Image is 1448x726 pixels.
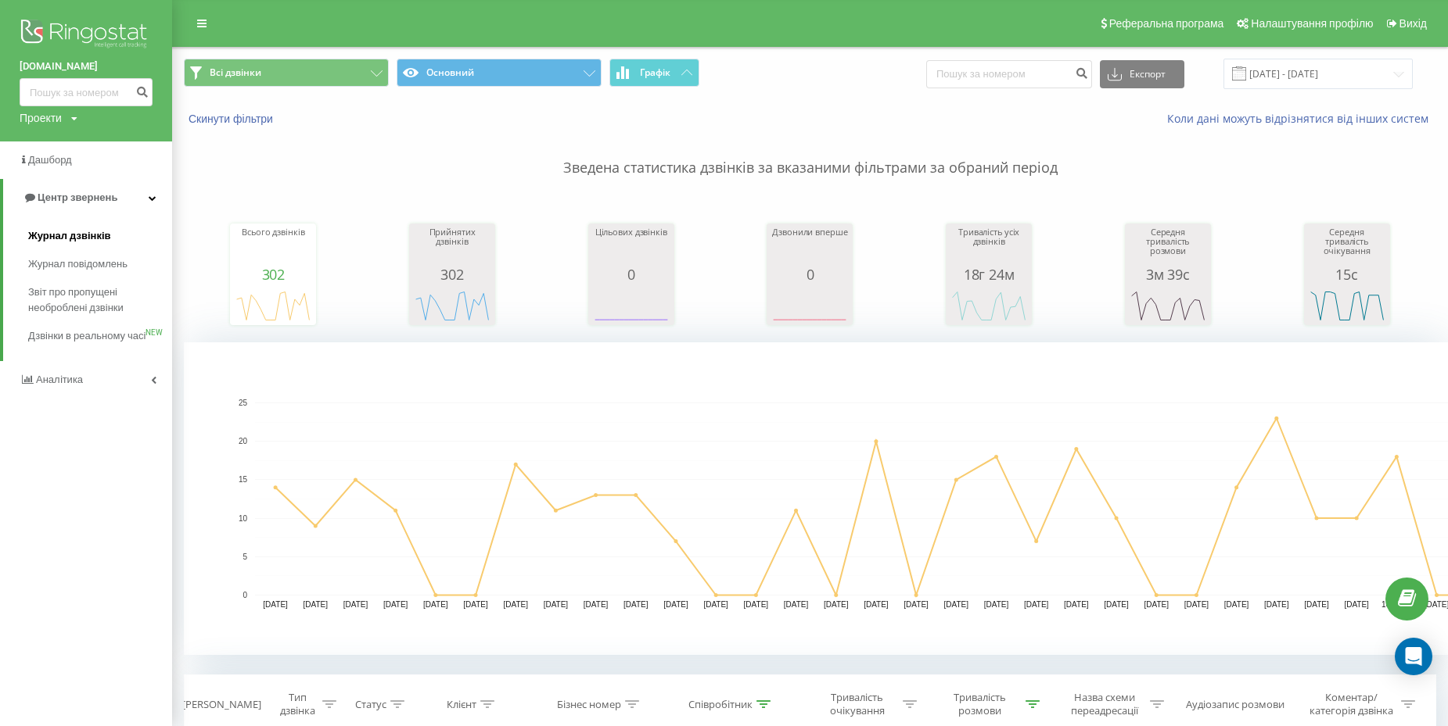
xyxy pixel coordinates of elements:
[243,553,247,561] text: 5
[1306,691,1397,717] div: Коментар/категорія дзвінка
[182,698,261,711] div: [PERSON_NAME]
[20,78,153,106] input: Пошук за номером
[609,59,699,87] button: Графік
[944,600,969,609] text: [DATE]
[1129,282,1207,329] svg: A chart.
[383,600,408,609] text: [DATE]
[1382,600,1412,609] text: 16.09.25
[234,227,312,266] div: Всього дзвінків
[1144,600,1169,609] text: [DATE]
[1186,698,1285,711] div: Аудіозапис розмови
[210,66,261,79] span: Всі дзвінки
[1308,266,1386,282] div: 15с
[703,600,728,609] text: [DATE]
[276,691,318,717] div: Тип дзвінка
[28,222,172,250] a: Журнал дзвінків
[243,591,247,599] text: 0
[688,698,753,711] div: Співробітник
[20,59,153,74] a: [DOMAIN_NAME]
[1129,266,1207,282] div: 3м 39с
[864,600,889,609] text: [DATE]
[1064,600,1089,609] text: [DATE]
[1395,638,1432,675] div: Open Intercom Messenger
[1109,17,1224,30] span: Реферальна програма
[28,228,111,244] span: Журнал дзвінків
[1308,282,1386,329] svg: A chart.
[815,691,899,717] div: Тривалість очікування
[984,600,1009,609] text: [DATE]
[28,250,172,278] a: Журнал повідомлень
[824,600,849,609] text: [DATE]
[623,600,649,609] text: [DATE]
[1399,17,1427,30] span: Вихід
[463,600,488,609] text: [DATE]
[397,59,602,87] button: Основний
[413,266,491,282] div: 302
[1104,600,1129,609] text: [DATE]
[950,266,1028,282] div: 18г 24м
[1100,60,1184,88] button: Експорт
[771,227,849,266] div: Дзвонили вперше
[1129,227,1207,266] div: Середня тривалість розмови
[1304,600,1329,609] text: [DATE]
[239,399,248,407] text: 25
[28,284,164,316] span: Звіт про пропущені необроблені дзвінки
[592,266,670,282] div: 0
[28,328,146,344] span: Дзвінки в реальному часі
[413,227,491,266] div: Прийнятих дзвінків
[771,266,849,282] div: 0
[592,227,670,266] div: Цільових дзвінків
[239,514,248,523] text: 10
[234,282,312,329] svg: A chart.
[184,112,281,126] button: Скинути фільтри
[1184,600,1209,609] text: [DATE]
[1024,600,1049,609] text: [DATE]
[1264,600,1289,609] text: [DATE]
[584,600,609,609] text: [DATE]
[1344,600,1369,609] text: [DATE]
[1308,227,1386,266] div: Середня тривалість очікування
[904,600,929,609] text: [DATE]
[950,282,1028,329] svg: A chart.
[1167,111,1436,126] a: Коли дані можуть відрізнятися вiд інших систем
[447,698,476,711] div: Клієнт
[423,600,448,609] text: [DATE]
[1224,600,1249,609] text: [DATE]
[592,282,670,329] svg: A chart.
[28,154,72,166] span: Дашборд
[640,67,670,78] span: Графік
[784,600,809,609] text: [DATE]
[239,476,248,485] text: 15
[3,179,172,216] a: Центр звернень
[355,698,386,711] div: Статус
[20,16,153,55] img: Ringostat logo
[938,691,1022,717] div: Тривалість розмови
[343,600,368,609] text: [DATE]
[1062,691,1146,717] div: Назва схеми переадресації
[771,282,849,329] svg: A chart.
[184,59,389,87] button: Всі дзвінки
[20,110,62,126] div: Проекти
[28,322,172,350] a: Дзвінки в реальному часіNEW
[304,600,329,609] text: [DATE]
[38,191,117,203] span: Центр звернень
[503,600,528,609] text: [DATE]
[28,256,128,272] span: Журнал повідомлень
[413,282,491,329] svg: A chart.
[1251,17,1373,30] span: Налаштування профілю
[28,278,172,322] a: Звіт про пропущені необроблені дзвінки
[263,600,288,609] text: [DATE]
[557,698,621,711] div: Бізнес номер
[36,374,83,385] span: Аналiтика
[239,437,248,445] text: 20
[234,266,312,282] div: 302
[663,600,688,609] text: [DATE]
[926,60,1092,88] input: Пошук за номером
